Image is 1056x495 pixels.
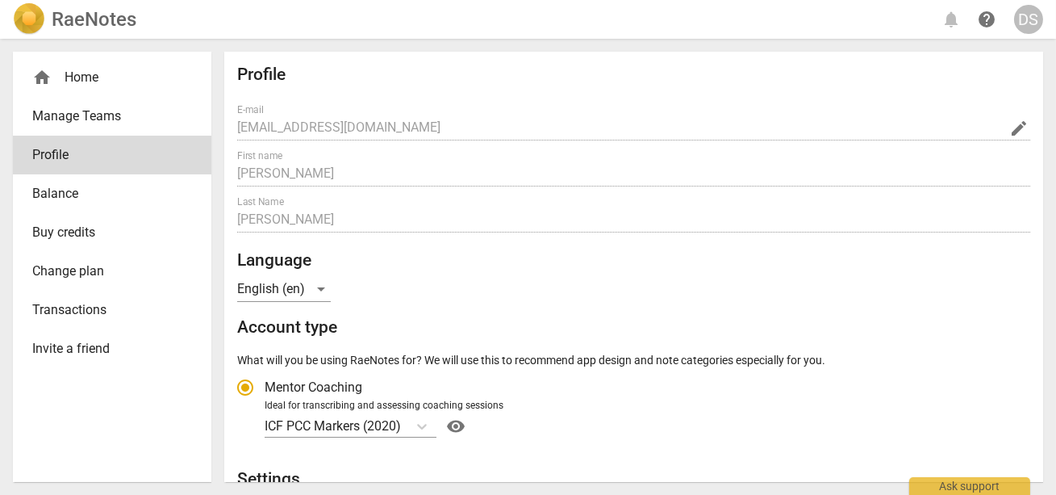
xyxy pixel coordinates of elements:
h2: Profile [237,65,1030,85]
span: Mentor Coaching [265,378,362,396]
div: Ask support [909,477,1030,495]
a: Profile [13,136,211,174]
button: DS [1014,5,1043,34]
p: What will you be using RaeNotes for? We will use this to recommend app design and note categories... [237,352,1030,369]
a: Manage Teams [13,97,211,136]
h2: Account type [237,317,1030,338]
span: edit [1009,119,1029,138]
span: Profile [32,145,179,165]
h2: RaeNotes [52,8,136,31]
span: home [32,68,52,87]
a: Transactions [13,291,211,329]
button: Change Email [1008,117,1030,140]
div: English (en) [237,276,331,302]
span: Change plan [32,262,179,281]
span: visibility [443,417,469,436]
div: Home [32,68,179,87]
div: Account type [237,368,1030,439]
span: help [977,10,996,29]
h2: Language [237,250,1030,271]
label: Last Name [237,197,284,207]
span: Transactions [32,300,179,320]
a: Change plan [13,252,211,291]
a: Buy credits [13,213,211,252]
label: First name [237,151,282,161]
span: Buy credits [32,223,179,242]
a: LogoRaeNotes [13,3,136,36]
input: Ideal for transcribing and assessing coaching sessionsICF PCC Markers (2020)Help [403,418,406,434]
a: Help [972,5,1001,34]
button: Help [443,413,469,439]
a: Help [436,413,469,439]
h2: Settings [237,469,1030,489]
span: Balance [32,184,179,203]
img: Logo [13,3,45,36]
a: Invite a friend [13,329,211,368]
div: Home [13,58,211,97]
div: Ideal for transcribing and assessing coaching sessions [265,399,1025,413]
a: Balance [13,174,211,213]
label: E-mail [237,105,264,115]
span: Manage Teams [32,107,179,126]
p: ICF PCC Markers (2020) [265,417,401,435]
span: Invite a friend [32,339,179,359]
